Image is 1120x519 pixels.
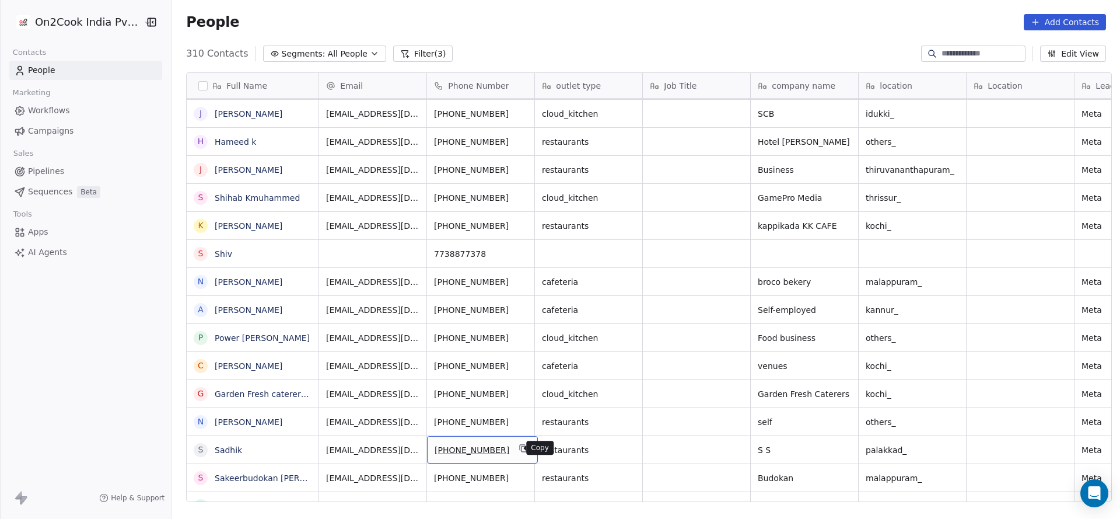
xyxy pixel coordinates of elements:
a: Hameed k [215,137,256,147]
div: S [198,248,204,260]
span: [EMAIL_ADDRESS][DOMAIN_NAME] [326,108,419,120]
a: Pipelines [9,162,162,181]
span: self [758,416,851,428]
a: Sakeerbudokan [PERSON_NAME] [215,473,348,483]
span: cafeteria [542,360,635,372]
p: Copy [531,443,549,452]
span: others_ [866,136,959,148]
span: restaurants [542,164,635,176]
span: restaurants [542,500,635,512]
a: Workflows [9,101,162,120]
span: [EMAIL_ADDRESS][DOMAIN_NAME] [326,304,419,316]
span: [PHONE_NUMBER] [434,276,527,288]
span: [EMAIL_ADDRESS][DOMAIN_NAME] [326,276,419,288]
span: others_ [866,332,959,344]
span: [EMAIL_ADDRESS][DOMAIN_NAME] [326,360,419,372]
span: others_ [866,416,959,428]
a: [PERSON_NAME] [215,277,282,287]
span: Phone Number [448,80,509,92]
span: People [28,64,55,76]
span: [PHONE_NUMBER] [434,360,527,372]
span: Sales [8,145,38,162]
span: Garden Fresh Caterers [758,388,851,400]
span: [EMAIL_ADDRESS][DOMAIN_NAME] [326,416,419,428]
a: Apps [9,222,162,242]
span: location [880,80,912,92]
span: GamePro Media [758,192,851,204]
span: kochi_ [866,388,959,400]
div: Location [967,73,1074,98]
span: kochi_ [866,360,959,372]
span: Self-Employed [758,500,851,512]
a: [PERSON_NAME] [215,361,282,371]
div: Email [319,73,426,98]
span: [GEOGRAPHIC_DATA] [866,500,959,512]
span: [PHONE_NUMBER] [434,192,527,204]
span: 310 Contacts [186,47,248,61]
span: [PHONE_NUMBER] [434,388,527,400]
div: location [859,73,966,98]
div: S [198,444,204,456]
div: grid [187,99,319,502]
span: [EMAIL_ADDRESS][DOMAIN_NAME] [326,192,419,204]
span: [PHONE_NUMBER] [434,500,527,512]
a: Sadhik [215,445,242,455]
div: H [198,135,204,148]
span: company name [772,80,835,92]
div: Full Name [187,73,318,98]
span: Workflows [28,105,70,117]
span: kochi_ [866,220,959,232]
div: G [198,388,204,400]
a: Power [PERSON_NAME] [215,333,310,343]
span: AI Agents [28,246,67,259]
span: cafeteria [542,304,635,316]
div: outlet type [535,73,642,98]
span: SCB [758,108,851,120]
span: Job Title [664,80,696,92]
span: malappuram_ [866,472,959,484]
span: People [186,13,239,31]
div: J [199,107,202,120]
div: m [197,500,204,512]
span: cloud_kitchen [542,332,635,344]
div: A [198,304,204,316]
div: N [198,276,204,288]
span: Budokan [758,472,851,484]
span: thiruvananthapuram_ [866,164,959,176]
span: [EMAIL_ADDRESS][DOMAIN_NAME] [326,164,419,176]
span: [PHONE_NUMBER] [434,164,527,176]
div: K [198,220,204,232]
div: N [198,416,204,428]
span: cafeteria [542,276,635,288]
a: Help & Support [99,493,164,503]
div: S [198,472,204,484]
span: [EMAIL_ADDRESS][DOMAIN_NAME] [326,500,419,512]
span: Pipelines [28,165,64,177]
div: Job Title [643,73,750,98]
span: palakkad_ [866,444,959,456]
span: restaurants [542,444,635,456]
span: Sequences [28,186,72,198]
span: [PHONE_NUMBER] [435,444,509,456]
a: [PERSON_NAME] [215,165,282,175]
span: malappuram_ [866,276,959,288]
span: Contacts [8,44,51,61]
a: [PERSON_NAME] [215,305,282,315]
span: cloud_kitchen [542,108,635,120]
span: [PHONE_NUMBER] [434,304,527,316]
a: Shihab Kmuhammed [215,193,300,203]
button: Add Contacts [1024,14,1106,30]
div: company name [751,73,858,98]
a: [PERSON_NAME] [215,221,282,231]
span: venues [758,360,851,372]
span: [PHONE_NUMBER] [434,416,527,428]
span: kappikada KK CAFE [758,220,851,232]
span: Segments: [282,48,325,60]
span: [EMAIL_ADDRESS][DOMAIN_NAME] [326,220,419,232]
span: S S [758,444,851,456]
span: All People [328,48,367,60]
div: P [198,332,203,344]
div: Open Intercom Messenger [1080,479,1108,507]
span: restaurants [542,416,635,428]
span: Beta [77,186,100,198]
